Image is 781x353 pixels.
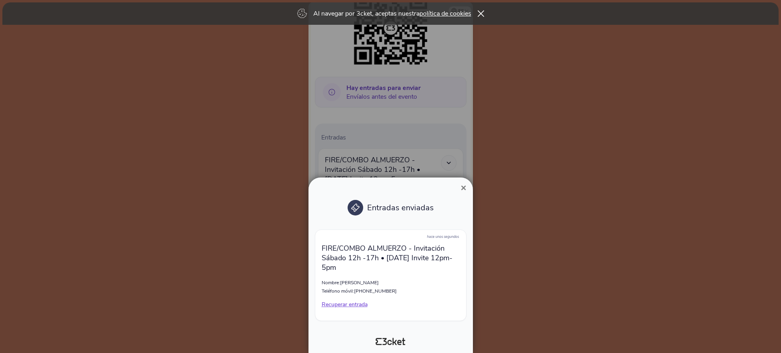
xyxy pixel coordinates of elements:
[322,279,460,286] p: Nombre:
[461,182,466,193] span: ×
[354,288,397,294] span: [PHONE_NUMBER]
[340,279,379,286] span: [PERSON_NAME]
[313,9,471,18] p: Al navegar por 3cket, aceptas nuestra
[322,288,460,294] p: Teléfono móvil:
[367,202,434,213] span: Entradas enviadas
[427,234,459,239] span: hace unos segundos
[322,243,460,272] p: FIRE/COMBO ALMUERZO - Invitación Sábado 12h -17h • [DATE] Invite 12pm-5pm
[322,301,460,309] p: Recuperar entrada
[419,9,471,18] a: política de cookies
